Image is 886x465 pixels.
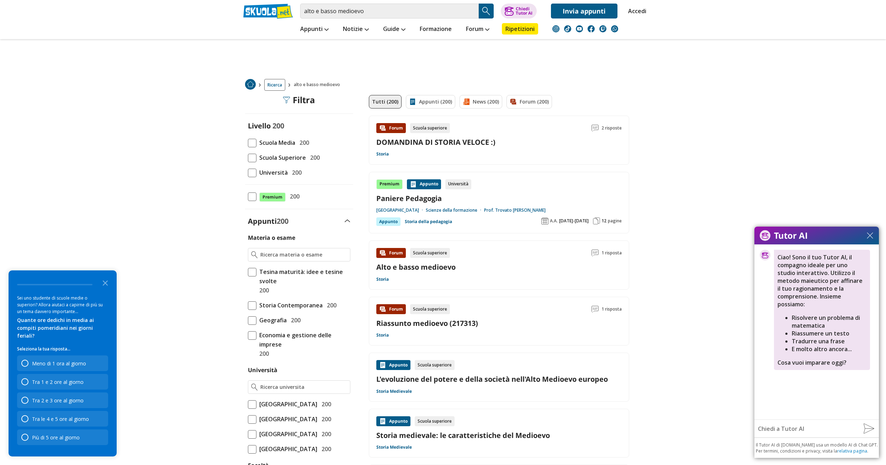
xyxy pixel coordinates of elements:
img: Appunti contenuto [379,361,386,369]
img: Home [245,79,256,90]
a: Storia [376,332,389,338]
span: 1 risposta [601,248,622,258]
div: Quante ore dedichi in media ai compiti pomeridiani nei giorni feriali? [17,316,108,340]
img: Appunti contenuto [410,181,417,188]
a: Ripetizioni [502,23,538,35]
li: Riassumere un testo [792,329,866,337]
div: Tra le 4 e 5 ore al giorno [17,411,108,427]
span: Storia Contemporanea [256,301,323,310]
div: Filtra [283,95,315,105]
a: DOMANDINA DI STORIA VELOCE :) [376,137,495,147]
span: 200 [319,414,331,424]
div: Più di 5 ore al giorno [17,429,108,445]
a: L'evoluzione del potere e della società nell'Alto Medioevo europeo [376,374,622,384]
input: Ricerca materia o esame [260,251,347,258]
img: Forum contenuto [379,125,386,132]
span: 200 [256,286,269,295]
a: Paniere Pedagogia [376,194,622,203]
a: Storia della pedagogia [405,217,452,226]
img: sendMessage [863,423,874,434]
span: Premium [259,192,286,202]
img: Forum contenuto [379,306,386,313]
span: 200 [319,444,331,454]
img: Apri e chiudi sezione [345,220,350,222]
span: 1 risposta [601,304,622,314]
span: Ricerca [264,79,285,91]
div: Scuola superiore [410,304,450,314]
div: Tra le 4 e 5 ore al giorno [32,416,89,422]
span: Scuola Superiore [256,153,306,162]
a: Appunti (200) [406,95,455,109]
span: 2 risposte [601,123,622,133]
img: close [867,232,873,239]
a: Invia appunti [551,4,617,19]
span: Tesina maturità: idee e tesine svolte [256,267,350,286]
span: 12 [601,218,606,224]
span: 200 [324,301,336,310]
div: Scuola superiore [410,248,450,258]
p: Seleziona la tua risposta... [17,345,108,353]
a: Formazione [418,23,453,36]
span: pagine [608,218,622,224]
div: Più di 5 ore al giorno [32,434,80,441]
a: Prof. Trovato [PERSON_NAME] [484,207,546,213]
span: [GEOGRAPHIC_DATA] [256,444,317,454]
span: [GEOGRAPHIC_DATA] [256,429,317,439]
img: WhatsApp [611,25,618,32]
img: youtube [576,25,583,32]
span: 200 [319,429,331,439]
li: E molto altro ancora... [792,345,866,353]
div: Scuola superiore [415,360,455,370]
div: Università [445,179,471,189]
img: Filtra filtri mobile [283,96,290,104]
div: Meno di 1 ora al giorno [32,360,86,367]
button: Search Button [479,4,494,19]
div: Tutor AI [754,227,879,244]
img: Forum contenuto [379,249,386,257]
span: 200 [319,400,331,409]
a: Alto e basso medioevo [376,262,456,272]
a: Home [245,79,256,91]
span: A.A. [550,218,558,224]
div: Appunto [376,416,410,426]
a: Notizie [341,23,371,36]
a: News (200) [460,95,502,109]
img: News filtro contenuto [463,98,470,105]
div: Tra 2 e 3 ore al giorno [17,392,108,408]
img: Ricerca universita [251,384,258,391]
div: Chiedi Tutor AI [516,7,532,15]
img: Commenti lettura [591,125,599,132]
div: Forum [376,123,406,133]
div: Tra 1 e 2 ore al giorno [32,379,84,385]
div: Il Tutor AI di [DOMAIN_NAME] usa un modello AI di Chat GPT. Per termini, condizioni e privacy, vi... [754,437,879,458]
img: Anno accademico [541,217,548,224]
div: Ciao! Sono il tuo Tutor AI, il compagno ideale per uno studio interattivo. Utilizzo il metodo mai... [774,250,870,370]
div: Premium [376,179,403,189]
img: Commenti lettura [591,306,599,313]
img: instagram [552,25,559,32]
div: Forum [376,304,406,314]
a: Storia [376,151,389,157]
button: Close the survey [98,275,112,290]
span: 200 [297,138,309,147]
a: Guide [381,23,407,36]
img: Pagine [593,217,600,224]
img: Cerca appunti, riassunti o versioni [481,6,492,16]
label: Appunti [248,216,288,226]
span: 200 [272,121,284,131]
div: Scuola superiore [410,123,450,133]
img: tutorai_icon [762,252,768,258]
a: Storia Medievale [376,389,412,394]
div: Appunto [376,217,400,226]
span: Geografia [256,316,287,325]
span: 200 [287,192,299,201]
a: Accedi [628,4,643,19]
a: Appunti [298,23,330,36]
a: Storia medievale: le caratteristiche del Medioevo [376,430,622,440]
img: sendMessage [762,233,768,239]
img: twitch [599,25,606,32]
img: tiktok [564,25,571,32]
a: Storia Medievale [376,444,412,450]
div: Tra 1 e 2 ore al giorno [17,374,108,390]
span: 200 [289,168,302,177]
